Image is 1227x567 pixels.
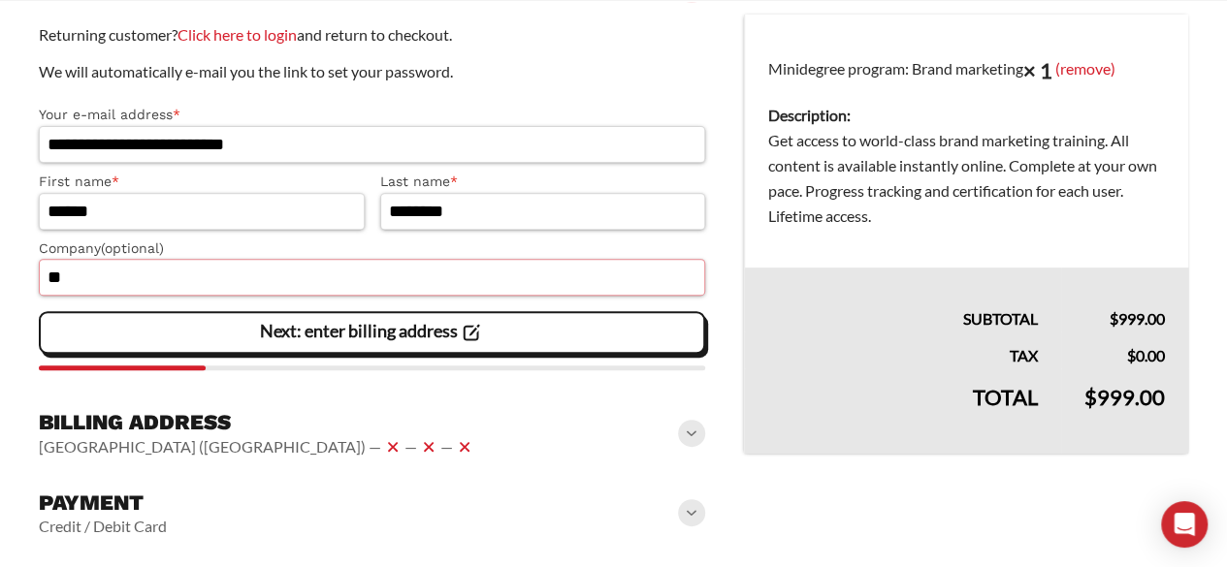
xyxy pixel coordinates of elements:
[39,517,167,536] vaadin-horizontal-layout: Credit / Debit Card
[745,331,1062,368] th: Tax
[1127,346,1165,364] bdi: 0.00
[1023,57,1052,83] strong: × 1
[39,489,167,517] h3: Payment
[1110,309,1118,328] span: $
[39,22,705,47] p: Returning customer? and return to checkout.
[745,15,1189,268] td: Minidegree program: Brand marketing
[39,435,476,458] vaadin-horizontal-layout: [GEOGRAPHIC_DATA] ([GEOGRAPHIC_DATA]) — — —
[39,237,705,260] label: Company
[1084,384,1097,410] span: $
[178,25,297,44] a: Click here to login
[1084,384,1165,410] bdi: 999.00
[39,171,365,193] label: First name
[101,240,164,256] span: (optional)
[39,104,705,126] label: Your e-mail address
[768,128,1165,229] dd: Get access to world-class brand marketing training. All content is available instantly online. Co...
[745,268,1062,331] th: Subtotal
[39,311,705,354] vaadin-button: Next: enter billing address
[1161,501,1208,548] div: Open Intercom Messenger
[380,171,706,193] label: Last name
[745,368,1062,454] th: Total
[1055,58,1115,77] a: (remove)
[39,59,705,84] p: We will automatically e-mail you the link to set your password.
[768,103,1165,128] dt: Description:
[1127,346,1136,364] span: $
[39,409,476,436] h3: Billing address
[1110,309,1165,328] bdi: 999.00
